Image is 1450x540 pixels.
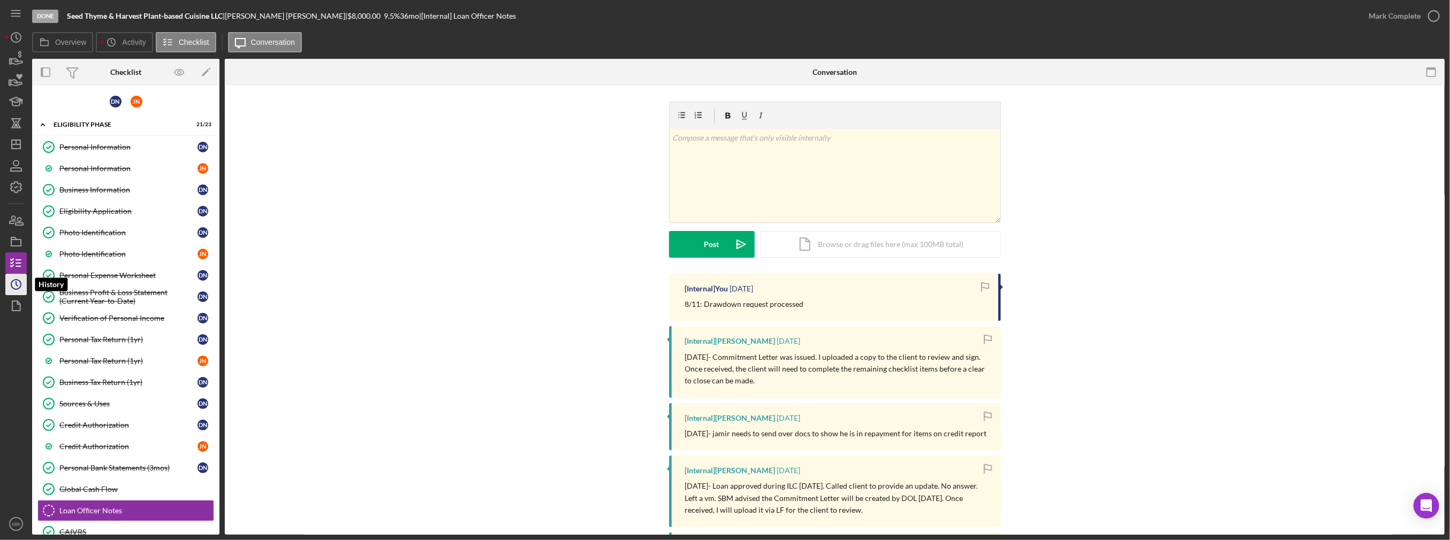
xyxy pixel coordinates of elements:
[59,357,198,365] div: Personal Tax Return (1yr)
[37,158,214,179] a: Personal InformationJN
[685,337,776,345] div: [Internal] [PERSON_NAME]
[1369,5,1421,27] div: Mark Complete
[198,420,208,430] div: D N
[37,222,214,243] a: Photo IdentificationDN
[1414,493,1439,519] div: Open Intercom Messenger
[685,480,990,516] p: [DATE]- Loan approved during ILC [DATE]. Called client to provide an update. No answer. Left a vm...
[12,521,20,527] text: MR
[685,284,728,293] div: [Internal] You
[37,179,214,200] a: Business InformationDN
[55,38,86,47] label: Overview
[685,351,990,387] p: [DATE]- Commitment Letter was issued. I uploaded a copy to the client to review and sign. Once re...
[110,68,141,76] div: Checklist
[59,421,198,429] div: Credit Authorization
[777,337,801,345] time: 2025-07-07 18:50
[198,163,208,174] div: J N
[37,414,214,436] a: Credit AuthorizationDN
[59,335,198,344] div: Personal Tax Return (1yr)
[96,32,153,52] button: Activity
[704,231,719,258] div: Post
[685,466,776,475] div: [Internal] [PERSON_NAME]
[37,243,214,265] a: Photo IdentificationJN
[37,436,214,457] a: Credit AuthorizationJN
[59,271,198,280] div: Personal Expense Worksheet
[59,207,198,215] div: Eligibility Application
[192,121,211,128] div: 21 / 23
[67,11,223,20] b: Seed Thyme & Harvest Plant-based Cuisine LLC
[198,441,208,452] div: J N
[37,329,214,350] a: Personal Tax Return (1yr)DN
[685,298,804,310] p: 8/11: Drawdown request processed
[59,506,214,515] div: Loan Officer Notes
[685,414,776,422] div: [Internal] [PERSON_NAME]
[37,265,214,286] a: Personal Expense WorksheetDN
[384,12,400,20] div: 9.5 %
[198,356,208,366] div: J N
[54,121,185,128] div: Eligibility Phase
[198,206,208,217] div: D N
[198,142,208,152] div: D N
[685,428,987,439] p: [DATE]- jamir needs to send over docs to show he is in repayment for items on credit report
[228,32,302,52] button: Conversation
[37,372,214,393] a: Business Tax Return (1yr)DN
[347,12,384,20] div: $8,000.00
[122,38,146,47] label: Activity
[37,286,214,307] a: Business Profit & Loss Statement (Current Year-to-Date)DN
[59,528,214,536] div: CAIVRS
[37,307,214,329] a: Verification of Personal IncomeDN
[198,313,208,323] div: D N
[59,164,198,173] div: Personal Information
[198,291,208,302] div: D N
[156,32,216,52] button: Checklist
[400,12,419,20] div: 36 mo
[59,464,198,472] div: Personal Bank Statements (3mos)
[419,12,516,20] div: | [Internal] Loan Officer Notes
[198,398,208,409] div: D N
[777,414,801,422] time: 2025-07-03 15:52
[813,68,857,76] div: Conversation
[198,184,208,195] div: D N
[59,314,198,322] div: Verification of Personal Income
[67,12,225,20] div: |
[59,250,198,258] div: Photo Identification
[59,442,198,451] div: Credit Authorization
[198,377,208,388] div: D N
[59,399,198,408] div: Sources & Uses
[198,227,208,238] div: D N
[1358,5,1445,27] button: Mark Complete
[59,288,198,305] div: Business Profit & Loss Statement (Current Year-to-Date)
[777,466,801,475] time: 2025-07-02 15:12
[225,12,347,20] div: [PERSON_NAME] [PERSON_NAME] |
[5,513,27,535] button: MR
[32,32,93,52] button: Overview
[37,479,214,500] a: Global Cash Flow
[59,485,214,493] div: Global Cash Flow
[37,136,214,158] a: Personal InformationDN
[198,334,208,345] div: D N
[59,378,198,387] div: Business Tax Return (1yr)
[198,270,208,281] div: D N
[37,500,214,521] a: Loan Officer Notes
[198,462,208,473] div: D N
[32,10,58,23] div: Done
[59,186,198,194] div: Business Information
[131,96,142,107] div: J N
[251,38,295,47] label: Conversation
[37,200,214,222] a: Eligibility ApplicationDN
[198,249,208,259] div: J N
[37,393,214,414] a: Sources & UsesDN
[110,96,122,107] div: D N
[59,143,198,151] div: Personal Information
[37,350,214,372] a: Personal Tax Return (1yr)JN
[179,38,209,47] label: Checklist
[59,228,198,237] div: Photo Identification
[37,457,214,479] a: Personal Bank Statements (3mos)DN
[669,231,755,258] button: Post
[730,284,754,293] time: 2025-08-12 12:52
